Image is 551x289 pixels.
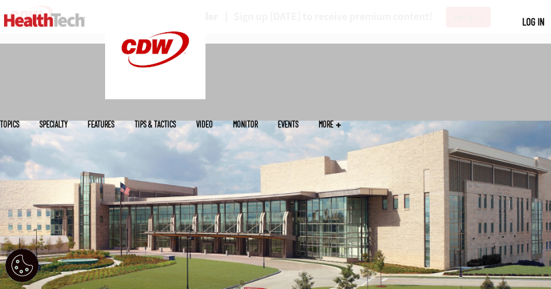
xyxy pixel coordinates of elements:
[522,15,544,27] a: Log in
[88,120,114,128] a: Features
[5,249,39,282] div: Cookie Settings
[233,120,258,128] a: MonITor
[40,120,68,128] span: Specialty
[5,249,39,282] button: Open Preferences
[4,13,85,27] img: Home
[196,120,213,128] a: Video
[105,89,206,103] a: CDW
[319,120,341,128] span: More
[522,15,544,29] div: User menu
[278,120,299,128] a: Events
[135,120,176,128] a: Tips & Tactics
